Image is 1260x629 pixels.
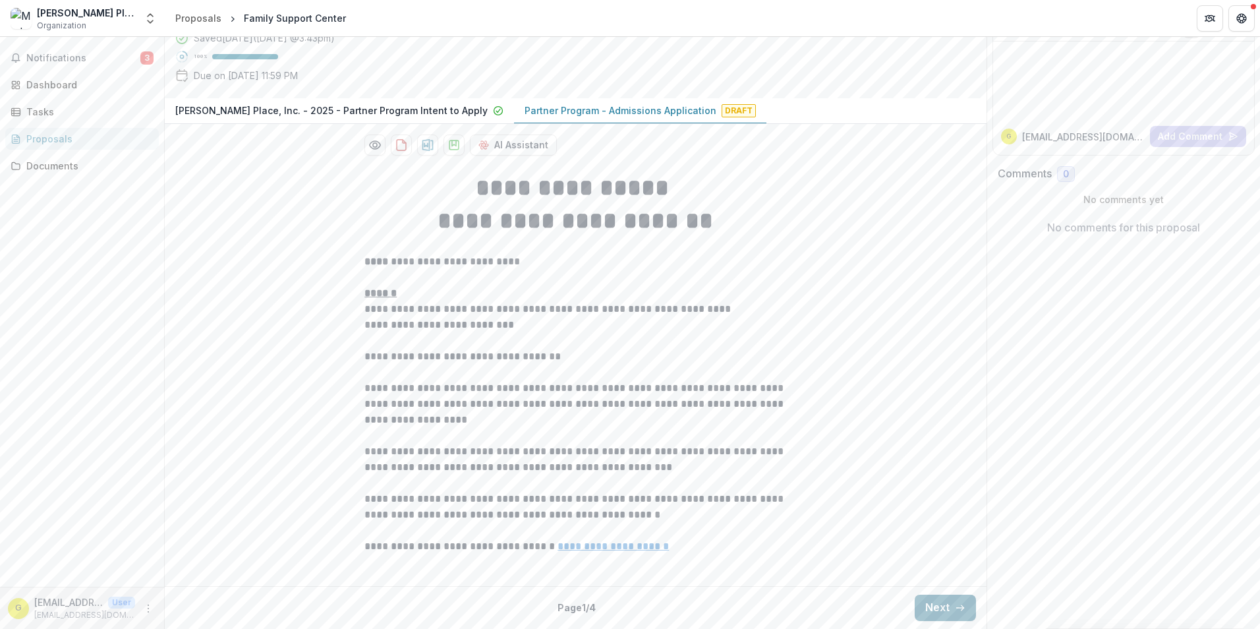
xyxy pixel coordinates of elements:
p: [EMAIL_ADDRESS][DOMAIN_NAME] [34,595,103,609]
p: [PERSON_NAME] Place, Inc. - 2025 - Partner Program Intent to Apply [175,104,488,117]
p: Due on [DATE] 11:59 PM [194,69,298,82]
span: Organization [37,20,86,32]
p: No comments yet [998,193,1250,206]
p: Page 1 / 4 [558,601,596,614]
nav: breadcrumb [170,9,351,28]
a: Proposals [5,128,159,150]
a: Proposals [170,9,227,28]
p: No comments for this proposal [1047,220,1200,235]
button: Get Help [1228,5,1255,32]
p: [EMAIL_ADDRESS][DOMAIN_NAME] [34,609,135,621]
p: Partner Program - Admissions Application [525,104,716,117]
p: [EMAIL_ADDRESS][DOMAIN_NAME] [1022,130,1145,144]
button: Add Comment [1150,126,1246,147]
div: Documents [26,159,148,173]
p: 100 % [194,52,207,61]
button: AI Assistant [470,135,557,156]
div: Proposals [26,132,148,146]
span: 3 [140,51,154,65]
button: Partners [1197,5,1223,32]
button: download-proposal [417,135,438,156]
div: Dashboard [26,78,148,92]
button: More [140,601,156,616]
a: Tasks [5,101,159,123]
span: Draft [722,104,756,117]
button: Next [915,595,976,621]
div: Tasks [26,105,148,119]
button: download-proposal [444,135,465,156]
span: 0 [1063,169,1069,180]
a: Dashboard [5,74,159,96]
p: User [108,597,135,609]
button: Preview bcc44eaa-bb0d-4fa9-825c-88c9c41a175a-1.pdf [364,135,386,156]
div: Saved [DATE] ( [DATE] @ 3:43pm ) [194,31,335,45]
a: Documents [5,155,159,177]
div: grants@madonnaplace.org [15,604,22,613]
h2: Comments [998,167,1052,180]
button: Open entity switcher [141,5,159,32]
div: [PERSON_NAME] Place, Inc. [37,6,136,20]
span: Notifications [26,53,140,64]
button: Notifications3 [5,47,159,69]
img: Madonna Place, Inc. [11,8,32,29]
div: Proposals [175,11,221,25]
div: grants@madonnaplace.org [1006,133,1011,140]
button: download-proposal [391,135,412,156]
div: Family Support Center [244,11,346,25]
